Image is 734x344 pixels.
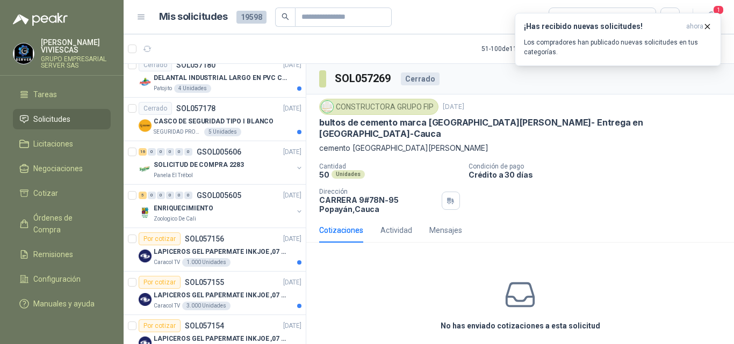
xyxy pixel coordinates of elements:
p: GRUPO EMPRESARIAL SERVER SAS [41,56,111,69]
a: CerradoSOL057180[DATE] Company LogoDELANTAL INDUSTRIAL LARGO EN PVC COLOR AMARILLOPatojito4 Unidades [124,54,306,98]
h3: No has enviado cotizaciones a esta solicitud [441,320,600,332]
h3: ¡Has recibido nuevas solicitudes! [524,22,682,31]
span: search [282,13,289,20]
p: LAPICEROS GEL PAPERMATE INKJOE ,07 1 LOGO 1 TINTA [154,334,287,344]
div: Cerrado [401,72,440,85]
div: 0 [166,192,174,199]
div: 0 [148,192,156,199]
p: Crédito a 30 días [469,170,730,179]
button: 1 [702,8,721,27]
span: Configuración [33,273,81,285]
span: Remisiones [33,248,73,260]
img: Company Logo [139,293,152,306]
img: Company Logo [13,43,34,64]
button: ¡Has recibido nuevas solicitudes!ahora Los compradores han publicado nuevas solicitudes en tus ca... [515,13,721,66]
img: Logo peakr [13,13,68,26]
div: Todas [556,11,578,23]
p: GSOL005606 [197,148,241,156]
div: 0 [157,148,165,156]
p: [DATE] [283,191,301,201]
p: LAPICEROS GEL PAPERMATE INKJOE ,07 1 LOGO 1 TINTA [154,290,287,301]
div: Cotizaciones [319,224,363,236]
div: Por cotizar [139,232,181,245]
div: 1.000 Unidades [182,258,231,267]
div: 0 [175,148,183,156]
div: Actividad [380,224,412,236]
img: Company Logo [139,163,152,175]
p: SOL057156 [185,235,224,243]
div: 16 [139,148,147,156]
a: 16 0 0 0 0 0 GSOL005606[DATE] Company LogoSOLICITUD DE COMPRA 2283Panela El Trébol [139,145,304,180]
div: 0 [184,148,192,156]
p: SEGURIDAD PROVISER LTDA [154,128,202,136]
p: cemento [GEOGRAPHIC_DATA][PERSON_NAME] [319,142,721,154]
a: Configuración [13,269,111,289]
span: 1 [713,5,724,15]
p: [DATE] [283,147,301,157]
p: [PERSON_NAME] VIVIESCAS [41,39,111,54]
a: Tareas [13,84,111,105]
div: 0 [184,192,192,199]
a: Por cotizarSOL057155[DATE] Company LogoLAPICEROS GEL PAPERMATE INKJOE ,07 1 LOGO 1 TINTACaracol T... [124,272,306,315]
a: Licitaciones [13,134,111,154]
span: 19598 [236,11,267,24]
p: SOL057155 [185,279,224,286]
div: Por cotizar [139,319,181,332]
p: GSOL005605 [197,192,241,199]
p: [DATE] [443,102,464,112]
a: Órdenes de Compra [13,208,111,240]
div: Unidades [332,170,365,179]
p: Zoologico De Cali [154,215,196,223]
div: 51 - 100 de 11496 [481,40,563,57]
p: SOL057178 [176,105,215,112]
div: 0 [148,148,156,156]
div: 4 Unidades [174,84,211,93]
p: Panela El Trébol [154,171,193,180]
p: CARRERA 9#78N-95 Popayán , Cauca [319,195,437,214]
p: ENRIQUECIMIENTO [154,203,213,214]
p: [DATE] [283,234,301,244]
img: Company Logo [139,206,152,219]
span: Cotizar [33,187,58,199]
a: CerradoSOL057178[DATE] Company LogoCASCO DE SEGURIDAD TIPO I BLANCOSEGURIDAD PROVISER LTDA5 Unidades [124,98,306,141]
p: Dirección [319,188,437,195]
div: 5 [139,192,147,199]
img: Company Logo [139,76,152,89]
p: Los compradores han publicado nuevas solicitudes en tus categorías. [524,38,712,57]
p: LAPICEROS GEL PAPERMATE INKJOE ,07 1 LOGO 1 TINTA [154,247,287,257]
p: DELANTAL INDUSTRIAL LARGO EN PVC COLOR AMARILLO [154,73,287,83]
img: Company Logo [139,250,152,262]
span: Tareas [33,89,57,100]
p: [DATE] [283,104,301,114]
p: SOL057154 [185,322,224,330]
div: 0 [166,148,174,156]
p: 50 [319,170,329,179]
a: Cotizar [13,183,111,203]
div: 5 Unidades [204,128,241,136]
h1: Mis solicitudes [159,9,228,25]
p: CASCO DE SEGURIDAD TIPO I BLANCO [154,116,274,127]
div: Cerrado [139,58,172,71]
a: Por cotizarSOL057156[DATE] Company LogoLAPICEROS GEL PAPERMATE INKJOE ,07 1 LOGO 1 TINTACaracol T... [124,228,306,272]
img: Company Logo [321,101,333,113]
a: Remisiones [13,244,111,265]
img: Company Logo [139,119,152,132]
div: 0 [175,192,183,199]
p: SOLICITUD DE COMPRA 2283 [154,160,244,170]
span: Manuales y ayuda [33,298,95,310]
div: 3.000 Unidades [182,302,231,310]
a: Solicitudes [13,109,111,129]
a: 5 0 0 0 0 0 GSOL005605[DATE] Company LogoENRIQUECIMIENTOZoologico De Cali [139,189,304,223]
p: Caracol TV [154,302,180,310]
div: CONSTRUCTORA GRUPO FIP [319,99,438,115]
div: Por cotizar [139,276,181,289]
span: Licitaciones [33,138,73,150]
a: Manuales y ayuda [13,294,111,314]
p: SOL057180 [176,61,215,69]
p: [DATE] [283,321,301,331]
p: [DATE] [283,60,301,70]
p: Patojito [154,84,172,93]
a: Negociaciones [13,158,111,179]
p: [DATE] [283,277,301,288]
h3: SOL057269 [335,70,392,87]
